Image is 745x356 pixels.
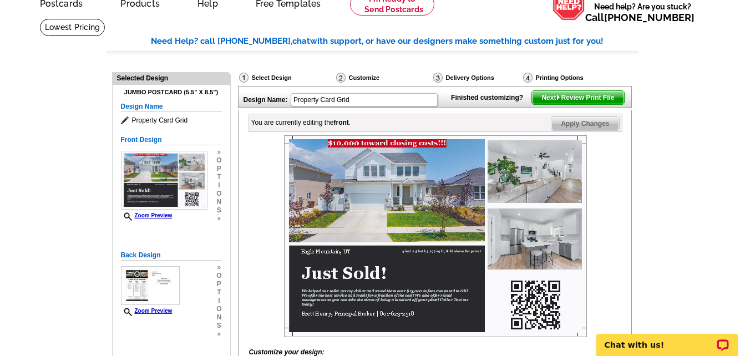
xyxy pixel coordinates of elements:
[239,73,249,83] img: Select Design
[121,308,173,314] a: Zoom Preview
[216,330,221,338] span: »
[244,96,288,104] strong: Design Name:
[238,72,335,86] div: Select Design
[121,212,173,218] a: Zoom Preview
[284,135,587,337] img: Z18876792_00001_1.jpg
[121,151,207,210] img: Z18876792_00001_1.jpg
[522,72,621,83] div: Printing Options
[216,322,221,330] span: s
[216,181,221,190] span: i
[121,101,222,112] h5: Design Name
[336,73,346,83] img: Customize
[523,73,533,83] img: Printing Options & Summary
[585,1,700,23] span: Need help? Are you stuck?
[216,280,221,288] span: p
[551,117,619,130] span: Apply Changes
[334,119,349,126] b: front
[433,73,443,83] img: Delivery Options
[604,12,695,23] a: [PHONE_NUMBER]
[251,118,351,128] div: You are currently editing the .
[249,348,325,356] i: Customize your design:
[121,135,222,145] h5: Front Design
[151,35,639,48] div: Need Help? call [PHONE_NUMBER], with support, or have our designers make something custom just fo...
[451,94,530,101] strong: Finished customizing?
[121,250,222,261] h5: Back Design
[335,72,432,86] div: Customize
[532,91,624,104] span: Next Review Print File
[216,263,221,272] span: »
[292,36,310,46] span: chat
[121,115,222,126] span: Property Card Grid
[432,72,522,83] div: Delivery Options
[216,305,221,313] span: o
[216,165,221,173] span: p
[216,190,221,198] span: o
[216,148,221,156] span: »
[216,156,221,165] span: o
[556,95,561,100] img: button-next-arrow-white.png
[216,173,221,181] span: t
[121,266,180,305] img: small-thumb.jpg
[216,215,221,223] span: »
[216,206,221,215] span: s
[216,297,221,305] span: i
[216,272,221,280] span: o
[121,89,222,96] h4: Jumbo Postcard (5.5" x 8.5")
[216,313,221,322] span: n
[113,73,230,83] div: Selected Design
[216,198,221,206] span: n
[585,12,695,23] span: Call
[589,321,745,356] iframe: LiveChat chat widget
[216,288,221,297] span: t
